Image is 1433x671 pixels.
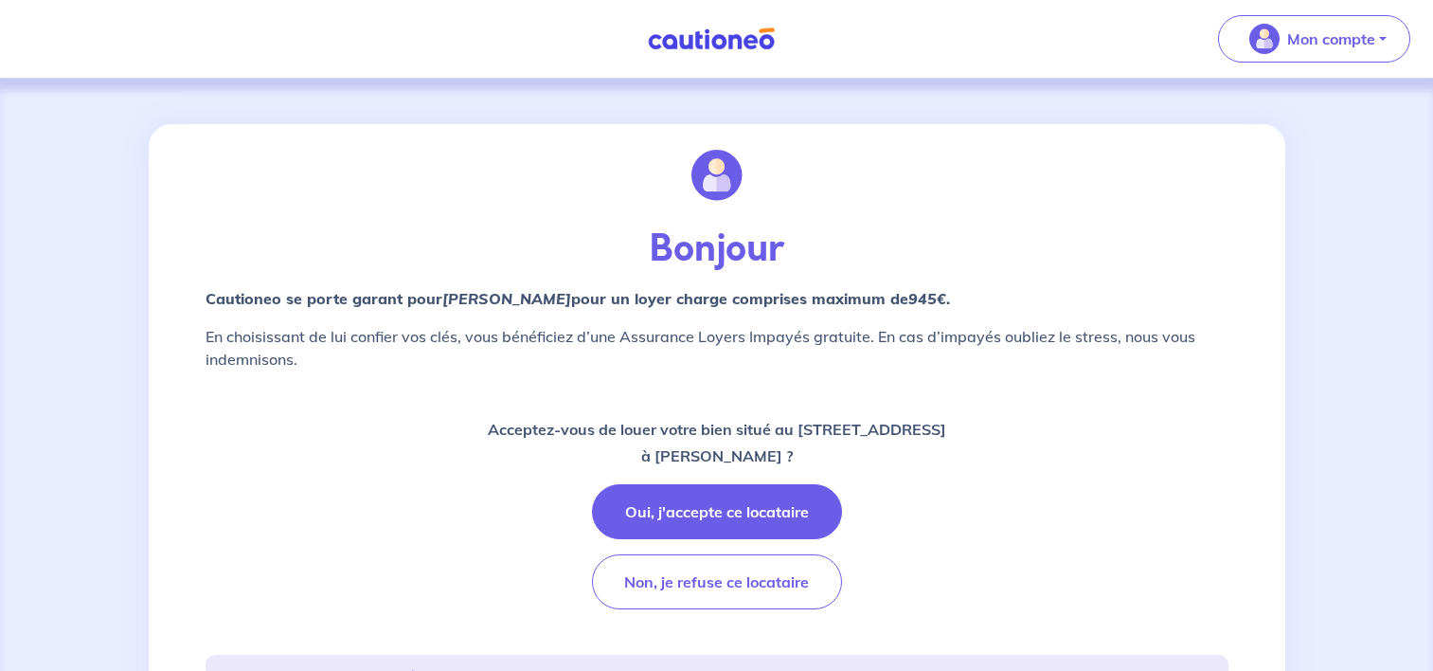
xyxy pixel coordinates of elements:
[592,484,842,539] button: Oui, j'accepte ce locataire
[592,554,842,609] button: Non, je refuse ce locataire
[206,325,1228,371] p: En choisissant de lui confier vos clés, vous bénéficiez d’une Assurance Loyers Impayés gratuite. ...
[908,289,946,308] em: 945€
[1249,24,1280,54] img: illu_account_valid_menu.svg
[1218,15,1410,63] button: illu_account_valid_menu.svgMon compte
[488,416,946,469] p: Acceptez-vous de louer votre bien situé au [STREET_ADDRESS] à [PERSON_NAME] ?
[206,289,950,308] strong: Cautioneo se porte garant pour pour un loyer charge comprises maximum de .
[640,27,782,51] img: Cautioneo
[206,227,1228,272] p: Bonjour
[1287,27,1375,50] p: Mon compte
[442,289,571,308] em: [PERSON_NAME]
[691,150,743,201] img: illu_account.svg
